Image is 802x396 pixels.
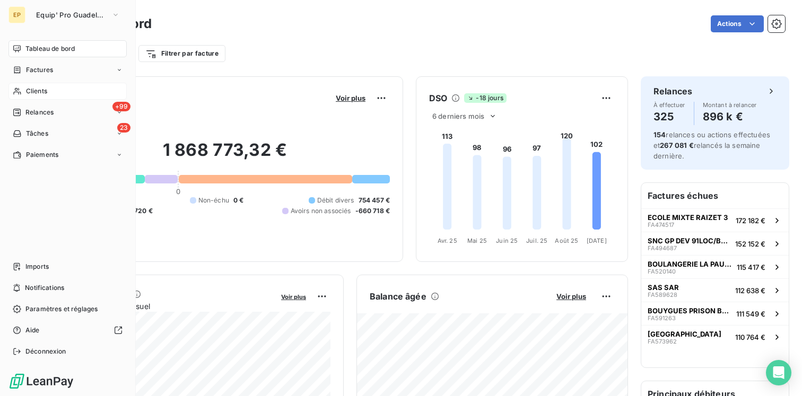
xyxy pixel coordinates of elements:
span: FA573962 [648,338,677,345]
button: Voir plus [553,292,589,301]
span: Notifications [25,283,64,293]
button: SAS SARFA589628112 638 € [641,278,789,302]
span: +99 [112,102,130,111]
button: Actions [711,15,764,32]
span: Tableau de bord [25,44,75,54]
a: Aide [8,322,127,339]
span: SAS SAR [648,283,679,292]
div: EP [8,6,25,23]
tspan: Mai 25 [467,237,487,244]
span: 0 € [233,196,243,205]
span: 6 derniers mois [432,112,484,120]
h6: Factures échues [641,183,789,208]
span: FA520140 [648,268,676,275]
span: 115 417 € [737,263,765,271]
button: Filtrer par facture [138,45,225,62]
div: Open Intercom Messenger [766,360,791,385]
span: Imports [25,262,49,271]
button: BOUYGUES PRISON BAIE MAHAULTFA591263111 549 € [641,302,789,325]
span: Montant à relancer [703,102,757,108]
span: Non-échu [198,196,229,205]
span: Aide [25,325,40,335]
span: Débit divers [317,196,354,205]
span: FA494687 [648,245,677,251]
button: [GEOGRAPHIC_DATA]FA573962110 764 € [641,325,789,348]
button: Voir plus [333,93,369,103]
span: -18 jours [464,93,506,103]
span: BOULANGERIE LA PAUSE GOURMANDE [648,260,733,268]
span: 0 [176,187,180,196]
h6: DSO [429,92,447,104]
button: ECOLE MIXTE RAIZET 3FA474517172 182 € [641,208,789,232]
button: BOULANGERIE LA PAUSE GOURMANDEFA520140115 417 € [641,255,789,278]
span: Paramètres et réglages [25,304,98,314]
span: Clients [26,86,47,96]
h4: 896 k € [703,108,757,125]
span: À effectuer [653,102,685,108]
span: Relances [25,108,54,117]
span: BOUYGUES PRISON BAIE MAHAULT [648,306,732,315]
span: Avoirs non associés [291,206,351,216]
span: Voir plus [336,94,365,102]
span: relances ou actions effectuées et relancés la semaine dernière. [653,130,770,160]
span: 110 764 € [735,333,765,341]
span: Factures [26,65,53,75]
h6: Relances [653,85,692,98]
span: FA589628 [648,292,677,298]
h6: Balance âgée [370,290,426,303]
span: Tâches [26,129,48,138]
tspan: [DATE] [587,237,607,244]
span: 152 152 € [735,240,765,248]
span: Voir plus [556,292,586,301]
span: Voir plus [281,293,306,301]
span: ECOLE MIXTE RAIZET 3 [648,213,728,222]
span: 754 457 € [359,196,390,205]
span: [GEOGRAPHIC_DATA] [648,330,721,338]
tspan: Août 25 [555,237,578,244]
span: 172 182 € [736,216,765,225]
span: 112 638 € [735,286,765,295]
h4: 325 [653,108,685,125]
button: SNC GP DEV 91LOC/BOULANGERIE KIAVUE ET FILSFA494687152 152 € [641,232,789,255]
button: Voir plus [278,292,309,301]
span: FA591263 [648,315,676,321]
tspan: Juin 25 [496,237,518,244]
span: Déconnexion [25,347,66,356]
span: 154 [653,130,666,139]
span: 267 081 € [660,141,693,149]
span: Equip' Pro Guadeloupe [36,11,107,19]
span: 111 549 € [736,310,765,318]
tspan: Avr. 25 [438,237,457,244]
tspan: Juil. 25 [526,237,547,244]
span: Paiements [26,150,58,160]
h2: 1 868 773,32 € [60,139,390,171]
img: Logo LeanPay [8,373,74,390]
span: Chiffre d'affaires mensuel [60,301,274,312]
span: SNC GP DEV 91LOC/BOULANGERIE KIAVUE ET FILS [648,236,731,245]
span: -660 718 € [355,206,390,216]
span: FA474517 [648,222,674,228]
span: 23 [117,123,130,133]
